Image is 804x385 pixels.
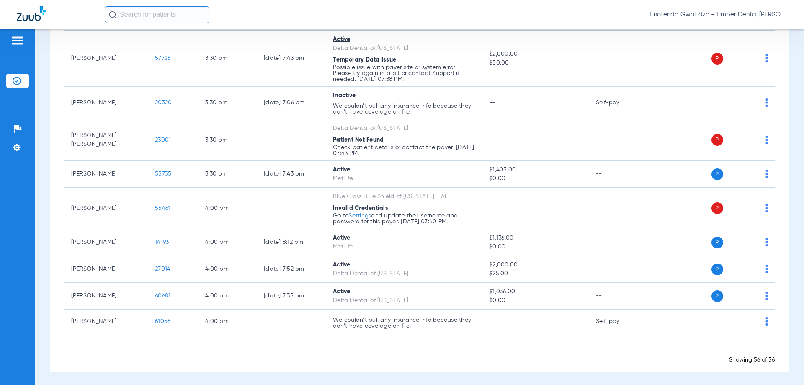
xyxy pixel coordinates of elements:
[155,318,171,324] span: 61058
[333,213,476,225] p: Go to and update the username and password for this payer. [DATE] 07:40 PM.
[765,98,768,107] img: group-dot-blue.svg
[765,54,768,62] img: group-dot-blue.svg
[589,310,646,333] td: Self-pay
[333,192,476,201] div: Blue Cross Blue Shield of [US_STATE] - AI
[155,293,170,299] span: 60681
[333,65,476,82] p: Possible issue with payer site or system error. Please try again in a bit or contact Support if n...
[589,256,646,283] td: --
[489,165,582,174] span: $1,405.00
[765,317,768,326] img: group-dot-blue.svg
[489,296,582,305] span: $0.00
[333,243,476,251] div: MetLife
[155,266,170,272] span: 27014
[765,265,768,273] img: group-dot-blue.svg
[155,55,171,61] span: 57725
[489,261,582,269] span: $2,000.00
[589,283,646,310] td: --
[333,269,476,278] div: Delta Dental of [US_STATE]
[333,124,476,133] div: Delta Dental of [US_STATE]
[711,53,723,65] span: P
[333,91,476,100] div: Inactive
[198,310,257,333] td: 4:00 PM
[333,103,476,115] p: We couldn’t pull any insurance info because they don’t have coverage on file.
[198,161,257,188] td: 3:30 PM
[155,137,171,143] span: 23001
[64,31,148,87] td: [PERSON_NAME]
[489,100,495,106] span: --
[711,134,723,146] span: P
[333,234,476,243] div: Active
[64,283,148,310] td: [PERSON_NAME]
[489,174,582,183] span: $0.00
[11,36,24,46] img: hamburger-icon
[765,204,768,212] img: group-dot-blue.svg
[155,239,169,245] span: 14193
[198,256,257,283] td: 4:00 PM
[489,243,582,251] span: $0.00
[333,145,476,156] p: Check patient details or contact the payer. [DATE] 07:43 PM.
[64,87,148,119] td: [PERSON_NAME]
[711,237,723,248] span: P
[64,119,148,161] td: [PERSON_NAME] [PERSON_NAME]
[589,161,646,188] td: --
[155,100,172,106] span: 20320
[257,161,326,188] td: [DATE] 7:43 PM
[333,44,476,53] div: Delta Dental of [US_STATE]
[257,31,326,87] td: [DATE] 7:43 PM
[348,213,371,219] a: Settings
[333,261,476,269] div: Active
[489,137,495,143] span: --
[64,229,148,256] td: [PERSON_NAME]
[489,234,582,243] span: $1,136.00
[333,165,476,174] div: Active
[489,50,582,59] span: $2,000.00
[765,238,768,246] img: group-dot-blue.svg
[589,119,646,161] td: --
[198,229,257,256] td: 4:00 PM
[711,290,723,302] span: P
[333,174,476,183] div: MetLife
[155,171,171,177] span: 55735
[64,256,148,283] td: [PERSON_NAME]
[333,317,476,329] p: We couldn’t pull any insurance info because they don’t have coverage on file.
[333,296,476,305] div: Delta Dental of [US_STATE]
[109,11,116,18] img: Search Icon
[198,87,257,119] td: 3:30 PM
[711,168,723,180] span: P
[257,87,326,119] td: [DATE] 7:06 PM
[589,31,646,87] td: --
[489,318,495,324] span: --
[198,119,257,161] td: 3:30 PM
[333,137,384,143] span: Patient Not Found
[64,161,148,188] td: [PERSON_NAME]
[198,283,257,310] td: 4:00 PM
[589,229,646,256] td: --
[257,229,326,256] td: [DATE] 8:12 PM
[489,205,495,211] span: --
[333,57,396,63] span: Temporary Data Issue
[489,287,582,296] span: $1,036.00
[729,357,775,363] span: Showing 56 of 56
[257,188,326,229] td: --
[765,170,768,178] img: group-dot-blue.svg
[333,287,476,296] div: Active
[64,188,148,229] td: [PERSON_NAME]
[333,205,388,211] span: Invalid Credentials
[489,269,582,278] span: $25.00
[257,119,326,161] td: --
[257,310,326,333] td: --
[765,136,768,144] img: group-dot-blue.svg
[762,345,804,385] iframe: Chat Widget
[589,188,646,229] td: --
[198,31,257,87] td: 3:30 PM
[489,59,582,67] span: $50.00
[711,264,723,275] span: P
[257,283,326,310] td: [DATE] 7:35 PM
[589,87,646,119] td: Self-pay
[711,202,723,214] span: P
[649,10,787,19] span: Tinotenda Gwatidzo - Timber Dental [PERSON_NAME]
[17,6,46,21] img: Zuub Logo
[155,205,170,211] span: 55461
[105,6,209,23] input: Search for patients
